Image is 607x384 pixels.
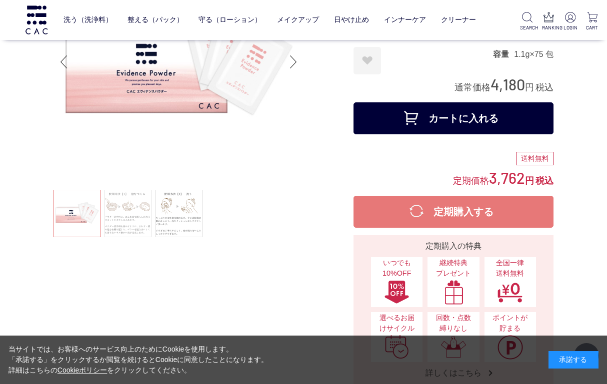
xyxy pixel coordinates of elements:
[384,280,410,305] img: いつでも10%OFF
[283,42,303,82] div: Next slide
[585,12,599,31] a: CART
[563,12,577,31] a: LOGIN
[520,12,534,31] a: SEARCH
[497,280,523,305] img: 全国一律送料無料
[353,235,553,384] a: 定期購入の特典 いつでも10%OFFいつでも10%OFF 継続特典プレゼント継続特典プレゼント 全国一律送料無料全国一律送料無料 選べるお届けサイクル選べるお届けサイクル 回数・点数縛りなし回数...
[334,8,369,32] a: 日やけ止め
[353,196,553,228] button: 定期購入する
[57,366,107,374] a: Cookieポリシー
[454,82,490,92] span: 通常価格
[520,24,534,31] p: SEARCH
[63,8,112,32] a: 洗う（洗浄料）
[440,335,466,360] img: 回数・点数縛りなし
[127,8,183,32] a: 整える（パック）
[453,175,489,186] span: 定期価格
[384,8,426,32] a: インナーケア
[353,102,553,134] button: カートに入れる
[493,49,514,59] dt: 容量
[489,258,531,279] span: 全国一律 送料無料
[516,152,553,166] div: 送料無料
[198,8,261,32] a: 守る（ローション）
[525,176,534,186] span: 円
[357,240,549,252] div: 定期購入の特典
[24,5,49,34] img: logo
[548,351,598,369] div: 承諾する
[514,49,553,59] dd: 1.1g×75 包
[376,258,417,279] span: いつでも10%OFF
[440,280,466,305] img: 継続特典プレゼント
[542,24,556,31] p: RANKING
[542,12,556,31] a: RANKING
[490,75,525,93] span: 4,180
[432,313,474,334] span: 回数・点数縛りなし
[8,344,268,376] div: 当サイトでは、お客様へのサービス向上のためにCookieを使用します。 「承諾する」をクリックするか閲覧を続けるとCookieに同意したことになります。 詳細はこちらの をクリックしてください。
[489,313,531,334] span: ポイントが貯まる
[489,168,525,187] span: 3,762
[432,258,474,279] span: 継続特典 プレゼント
[277,8,319,32] a: メイクアップ
[376,313,417,334] span: 選べるお届けサイクル
[497,335,523,360] img: ポイントが貯まる
[53,42,73,82] div: Previous slide
[441,8,476,32] a: クリーナー
[525,82,534,92] span: 円
[353,47,381,74] a: お気に入りに登録する
[535,82,553,92] span: 税込
[535,176,553,186] span: 税込
[384,335,410,360] img: 選べるお届けサイクル
[563,24,577,31] p: LOGIN
[585,24,599,31] p: CART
